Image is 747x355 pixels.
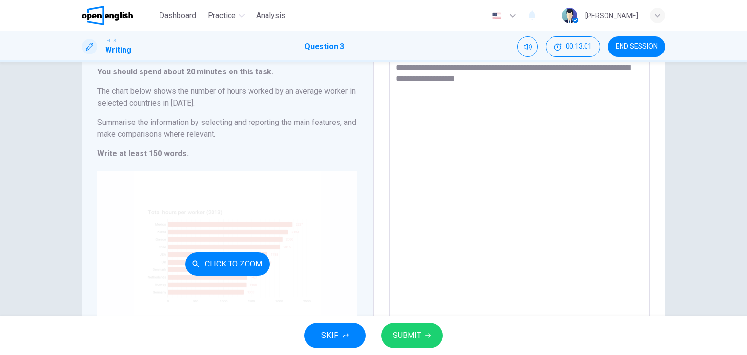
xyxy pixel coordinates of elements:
strong: Write at least 150 words. [97,149,189,158]
div: Mute [517,36,538,57]
button: SKIP [304,323,366,348]
span: END SESSION [616,43,658,51]
span: Dashboard [159,10,196,21]
span: IELTS [105,37,116,44]
button: END SESSION [608,36,665,57]
div: [PERSON_NAME] [585,10,638,21]
button: Click to Zoom [185,252,270,276]
span: 00:13:01 [566,43,592,51]
span: SUBMIT [393,329,421,342]
h6: The chart below shows the number of hours worked by an average worker in selected countries in [D... [97,86,357,109]
a: OpenEnglish logo [82,6,155,25]
button: Practice [204,7,249,24]
img: OpenEnglish logo [82,6,133,25]
h1: Writing [105,44,131,56]
h1: Question 3 [304,41,344,53]
h6: Summarise the information by selecting and reporting the main features, and make comparisons wher... [97,117,357,140]
span: Analysis [256,10,285,21]
h6: You should spend about 20 minutes on this task. [97,66,357,78]
div: Hide [546,36,600,57]
span: SKIP [321,329,339,342]
button: Dashboard [155,7,200,24]
button: 00:13:01 [546,36,600,57]
img: en [491,12,503,19]
img: Profile picture [562,8,577,23]
button: Analysis [252,7,289,24]
span: Practice [208,10,236,21]
button: SUBMIT [381,323,443,348]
